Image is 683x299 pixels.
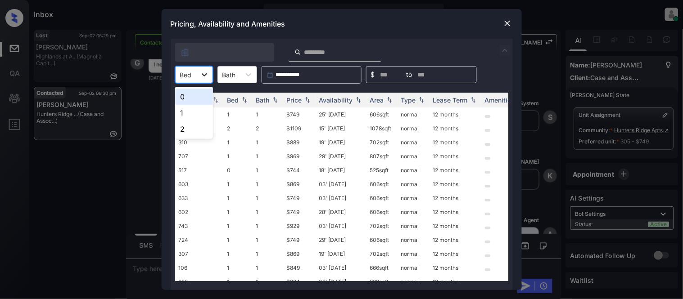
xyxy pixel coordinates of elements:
img: sorting [385,97,394,103]
td: 743 [175,219,224,233]
td: $849 [283,261,316,275]
td: 0 [224,163,253,177]
td: 12 months [430,219,481,233]
td: normal [398,177,430,191]
td: 1 [253,205,283,219]
div: 0 [175,89,213,105]
div: 2 [175,121,213,137]
td: $744 [283,163,316,177]
td: 307 [175,247,224,261]
span: to [407,70,412,80]
img: sorting [354,97,363,103]
td: 19' [DATE] [316,247,366,261]
td: normal [398,219,430,233]
td: 702 sqft [366,247,398,261]
td: 1 [253,135,283,149]
td: $969 [283,149,316,163]
td: 12 months [430,107,481,121]
td: 03' [DATE] [316,177,366,191]
td: 606 sqft [366,177,398,191]
img: sorting [303,97,312,103]
td: 29' [DATE] [316,149,366,163]
td: 03' [DATE] [316,275,366,289]
td: $889 [283,135,316,149]
td: normal [398,135,430,149]
td: 2 [224,121,253,135]
img: icon-zuma [500,45,511,56]
img: close [503,19,512,28]
td: 606 sqft [366,205,398,219]
td: 1 [253,261,283,275]
td: 1 [224,205,253,219]
td: 1 [253,163,283,177]
td: $929 [283,219,316,233]
td: 2 [253,121,283,135]
td: 29' [DATE] [316,233,366,247]
img: icon-zuma [181,48,190,57]
img: sorting [271,97,280,103]
span: $ [371,70,375,80]
img: sorting [469,97,478,103]
td: 12 months [430,247,481,261]
div: Bed [227,96,239,104]
td: 633 [175,191,224,205]
td: $749 [283,233,316,247]
td: 666 sqft [366,261,398,275]
td: normal [398,247,430,261]
td: 12 months [430,149,481,163]
td: $749 [283,191,316,205]
td: 1 [224,149,253,163]
td: 1 [224,261,253,275]
img: sorting [240,97,249,103]
div: Pricing, Availability and Amenities [162,9,522,39]
td: 03' [DATE] [316,261,366,275]
td: 702 sqft [366,219,398,233]
td: 1 [253,149,283,163]
td: 1 [224,219,253,233]
td: 1 [253,275,283,289]
td: 623 [175,275,224,289]
div: Area [370,96,384,104]
td: 12 months [430,261,481,275]
td: 1078 sqft [366,121,398,135]
td: 12 months [430,275,481,289]
td: 525 sqft [366,163,398,177]
td: normal [398,205,430,219]
td: normal [398,107,430,121]
td: 12 months [430,135,481,149]
td: 15' [DATE] [316,121,366,135]
td: 1 [224,233,253,247]
td: 602 [175,205,224,219]
div: Price [287,96,302,104]
td: 03' [DATE] [316,191,366,205]
div: Availability [319,96,353,104]
td: normal [398,275,430,289]
td: 1 [224,135,253,149]
td: 603 [175,177,224,191]
div: Amenities [485,96,515,104]
img: sorting [211,97,220,103]
td: 12 months [430,233,481,247]
td: normal [398,149,430,163]
td: 707 [175,149,224,163]
td: $869 [283,247,316,261]
div: Bath [256,96,270,104]
td: 106 [175,261,224,275]
td: 724 [175,233,224,247]
td: 1 [224,275,253,289]
td: 1 [253,191,283,205]
td: 606 sqft [366,191,398,205]
div: Lease Term [433,96,468,104]
td: 28' [DATE] [316,205,366,219]
td: 12 months [430,163,481,177]
td: 1 [224,247,253,261]
td: 702 sqft [366,135,398,149]
td: $869 [283,177,316,191]
td: 19' [DATE] [316,135,366,149]
td: normal [398,191,430,205]
td: 1 [253,177,283,191]
td: 1 [253,107,283,121]
td: 25' [DATE] [316,107,366,121]
img: sorting [417,97,426,103]
td: $749 [283,107,316,121]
